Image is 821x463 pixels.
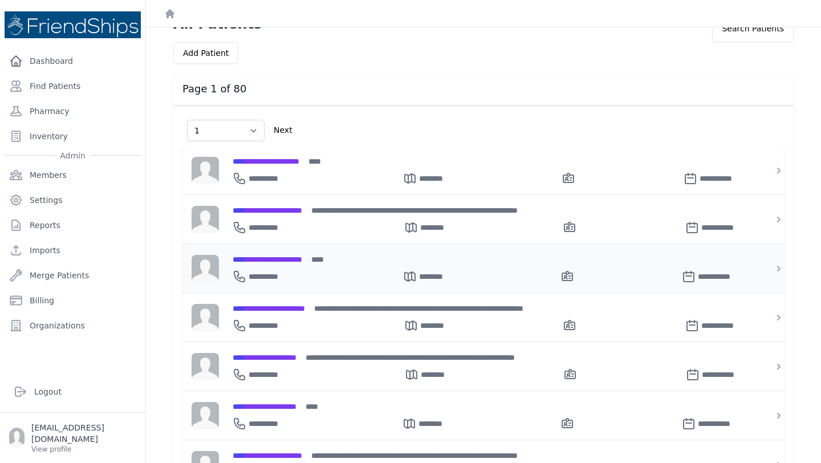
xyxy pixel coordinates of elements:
div: Next [269,115,297,146]
a: [EMAIL_ADDRESS][DOMAIN_NAME] View profile [9,422,136,454]
img: Medical Missions EMR [5,11,141,38]
a: Dashboard [5,50,141,72]
p: [EMAIL_ADDRESS][DOMAIN_NAME] [31,422,136,445]
a: Merge Patients [5,264,141,287]
a: Logout [9,380,136,403]
a: Reports [5,214,141,237]
img: person-242608b1a05df3501eefc295dc1bc67a.jpg [192,157,219,184]
img: person-242608b1a05df3501eefc295dc1bc67a.jpg [192,304,219,331]
div: Search Patients [712,15,794,42]
a: Settings [5,189,141,212]
img: person-242608b1a05df3501eefc295dc1bc67a.jpg [192,206,219,233]
a: Inventory [5,125,141,148]
a: Imports [5,239,141,262]
img: person-242608b1a05df3501eefc295dc1bc67a.jpg [192,353,219,380]
button: Add Patient [173,42,238,64]
a: Organizations [5,314,141,337]
p: View profile [31,445,136,454]
img: person-242608b1a05df3501eefc295dc1bc67a.jpg [192,402,219,429]
span: Admin [55,150,90,161]
img: person-242608b1a05df3501eefc295dc1bc67a.jpg [192,255,219,282]
h3: Page 1 of 80 [182,82,785,96]
a: Find Patients [5,75,141,98]
a: Pharmacy [5,100,141,123]
a: Billing [5,289,141,312]
a: Members [5,164,141,186]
